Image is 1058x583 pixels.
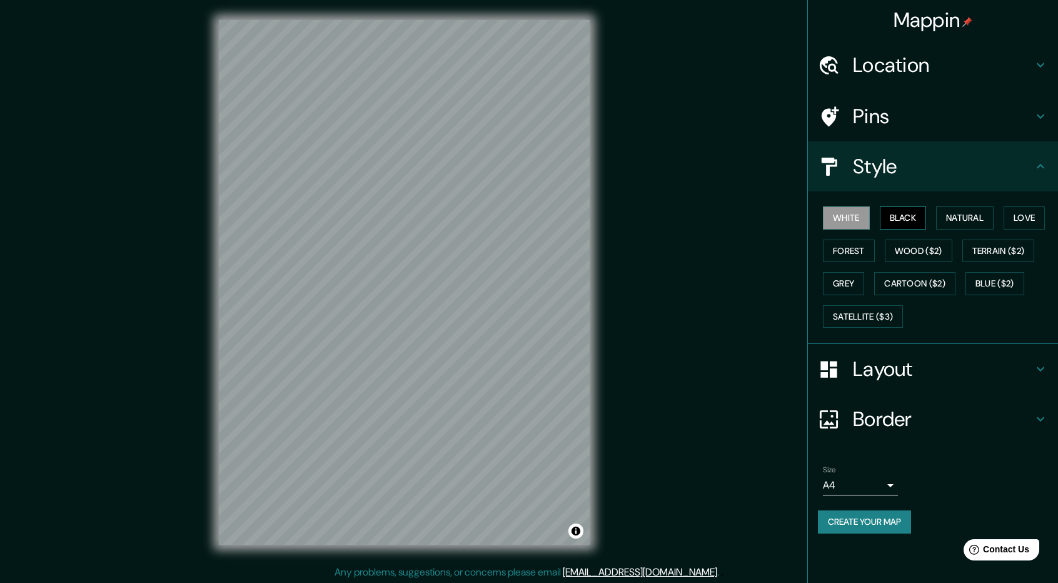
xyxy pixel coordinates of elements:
[936,206,994,230] button: Natural
[563,565,717,579] a: [EMAIL_ADDRESS][DOMAIN_NAME]
[874,272,955,295] button: Cartoon ($2)
[219,20,590,545] canvas: Map
[947,534,1044,569] iframe: Help widget launcher
[823,240,875,263] button: Forest
[853,154,1033,179] h4: Style
[823,206,870,230] button: White
[808,40,1058,90] div: Location
[823,305,903,328] button: Satellite ($3)
[335,565,719,580] p: Any problems, suggestions, or concerns please email .
[962,240,1035,263] button: Terrain ($2)
[808,344,1058,394] div: Layout
[885,240,952,263] button: Wood ($2)
[880,206,927,230] button: Black
[823,475,898,495] div: A4
[823,272,864,295] button: Grey
[568,524,583,539] button: Toggle attribution
[1004,206,1045,230] button: Love
[808,394,1058,444] div: Border
[962,17,972,27] img: pin-icon.png
[894,8,973,33] h4: Mappin
[853,104,1033,129] h4: Pins
[823,465,836,475] label: Size
[719,565,721,580] div: .
[808,141,1058,191] div: Style
[853,357,1033,382] h4: Layout
[721,565,723,580] div: .
[853,53,1033,78] h4: Location
[965,272,1024,295] button: Blue ($2)
[818,510,911,534] button: Create your map
[853,407,1033,432] h4: Border
[808,91,1058,141] div: Pins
